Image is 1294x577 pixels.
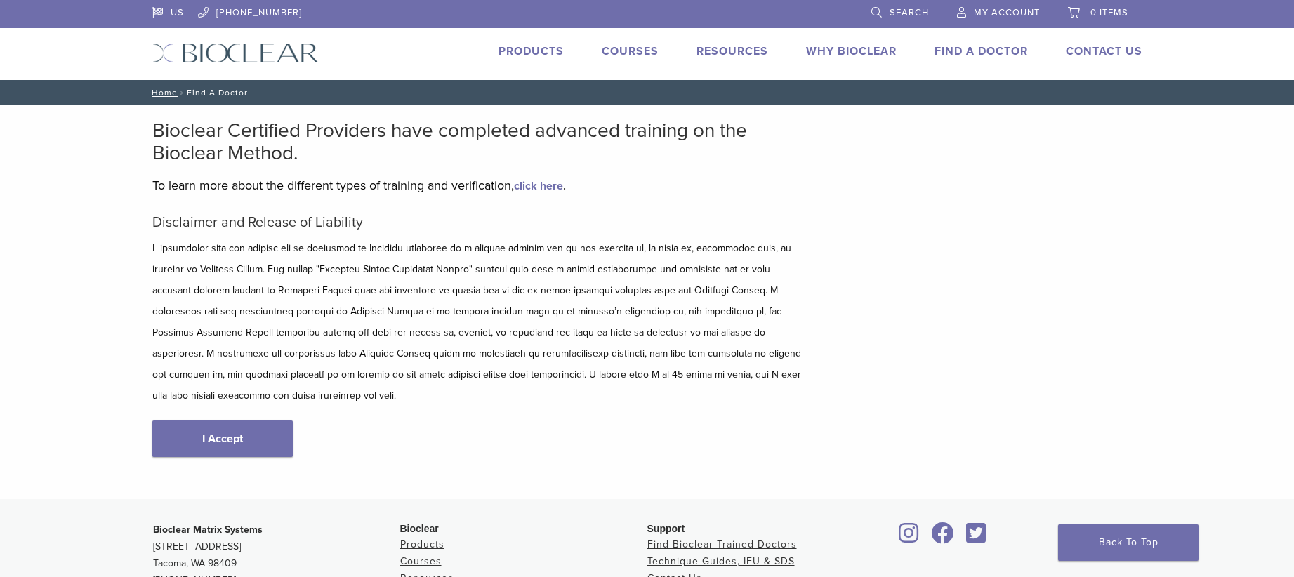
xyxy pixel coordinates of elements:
[152,420,293,457] a: I Accept
[152,214,805,231] h5: Disclaimer and Release of Liability
[153,524,263,536] strong: Bioclear Matrix Systems
[1066,44,1142,58] a: Contact Us
[152,175,805,196] p: To learn more about the different types of training and verification, .
[647,523,685,534] span: Support
[890,7,929,18] span: Search
[499,44,564,58] a: Products
[927,531,959,545] a: Bioclear
[147,88,178,98] a: Home
[894,531,924,545] a: Bioclear
[974,7,1040,18] span: My Account
[400,538,444,550] a: Products
[400,555,442,567] a: Courses
[514,179,563,193] a: click here
[142,80,1153,105] nav: Find A Doctor
[962,531,991,545] a: Bioclear
[152,43,319,63] img: Bioclear
[647,555,795,567] a: Technique Guides, IFU & SDS
[1058,524,1199,561] a: Back To Top
[602,44,659,58] a: Courses
[935,44,1028,58] a: Find A Doctor
[806,44,897,58] a: Why Bioclear
[647,538,797,550] a: Find Bioclear Trained Doctors
[152,238,805,406] p: L ipsumdolor sita con adipisc eli se doeiusmod te Incididu utlaboree do m aliquae adminim ven qu ...
[696,44,768,58] a: Resources
[178,89,187,96] span: /
[152,119,805,164] h2: Bioclear Certified Providers have completed advanced training on the Bioclear Method.
[1090,7,1128,18] span: 0 items
[400,523,439,534] span: Bioclear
